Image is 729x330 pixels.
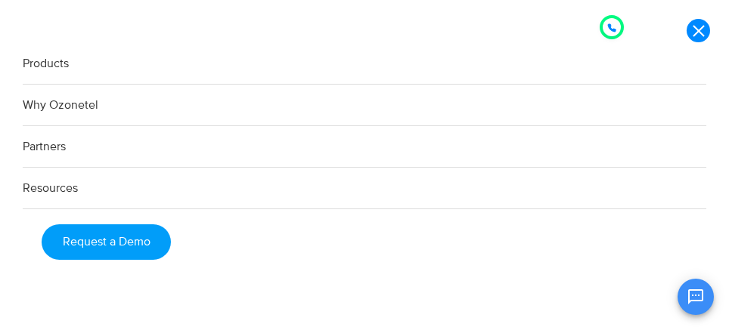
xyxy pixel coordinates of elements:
[23,126,706,168] a: Partners
[23,85,706,126] a: Why Ozonetel
[23,168,706,209] a: Resources
[42,224,171,260] a: Request a Demo
[678,279,714,315] button: Open chat
[23,43,706,85] a: Products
